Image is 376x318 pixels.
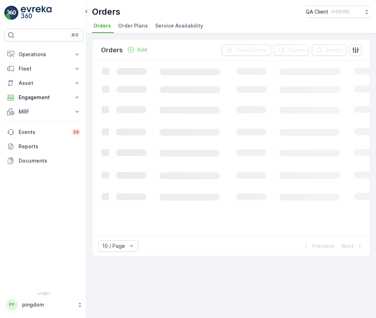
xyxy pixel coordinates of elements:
[236,47,267,54] p: Clear Filters
[22,301,73,308] p: pingdom
[4,76,83,90] button: Asset
[4,125,83,139] a: Events34
[312,242,334,250] p: Previous
[288,47,305,54] p: Export
[4,154,83,168] a: Documents
[342,242,353,250] p: Next
[101,45,123,55] p: Orders
[19,94,69,101] p: Engagement
[302,242,335,250] button: Previous
[6,299,18,310] div: PP
[4,291,83,296] span: v 1.48.1
[19,129,67,136] p: Events
[19,157,81,164] p: Documents
[341,242,364,250] button: Next
[4,297,83,312] button: PPpingdom
[137,46,147,53] p: Add
[331,9,350,15] p: ( +03:00 )
[306,8,328,15] p: QA Client
[326,47,343,54] p: Import
[221,44,271,56] button: Clear Filters
[92,6,120,18] p: Orders
[4,47,83,62] button: Operations
[306,6,370,18] button: QA Client(+03:00)
[19,143,81,150] p: Reports
[21,6,52,20] img: logo_light-DOdMpM7g.png
[155,22,203,29] span: Service Availability
[274,44,309,56] button: Export
[19,108,69,115] p: MRF
[124,45,150,54] button: Add
[4,62,83,76] button: Fleet
[4,105,83,119] button: MRF
[93,22,111,29] span: Orders
[19,79,69,87] p: Asset
[71,32,78,38] p: ⌘B
[19,65,69,72] p: Fleet
[4,90,83,105] button: Engagement
[4,6,19,20] img: logo
[312,44,347,56] button: Import
[4,139,83,154] a: Reports
[73,129,79,135] p: 34
[118,22,148,29] span: Order Plans
[19,51,69,58] p: Operations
